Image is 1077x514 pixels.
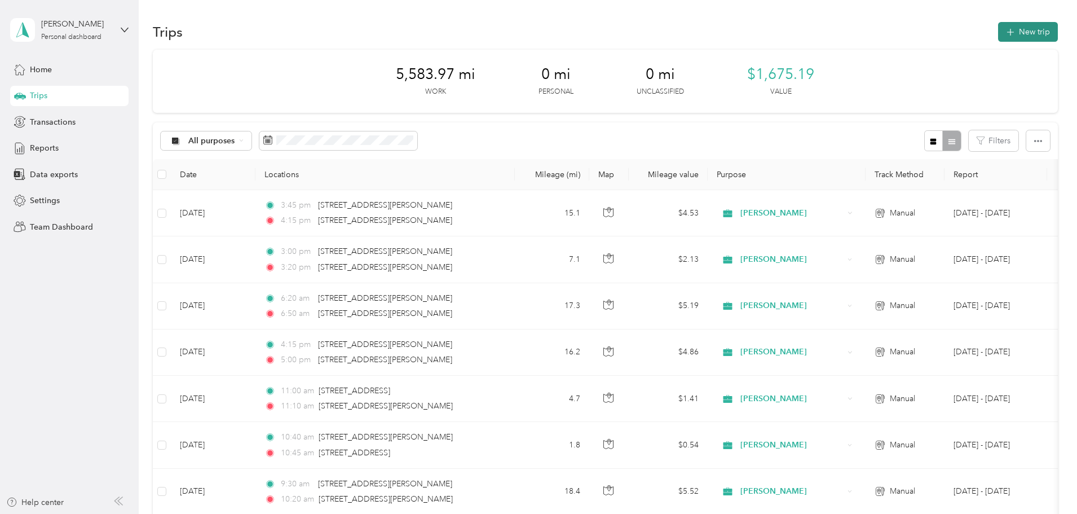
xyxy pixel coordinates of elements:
[281,307,313,320] span: 6:50 am
[944,190,1047,236] td: Sep 16 - 30, 2025
[281,292,313,305] span: 6:20 am
[770,87,792,97] p: Value
[944,330,1047,376] td: Sep 16 - 30, 2025
[30,169,78,181] span: Data exports
[890,346,915,358] span: Manual
[740,393,844,405] span: [PERSON_NAME]
[281,493,314,506] span: 10:20 am
[538,87,573,97] p: Personal
[281,447,314,459] span: 10:45 am
[30,221,93,233] span: Team Dashboard
[515,236,589,283] td: 7.1
[1014,451,1077,514] iframe: Everlance-gr Chat Button Frame
[629,422,708,468] td: $0.54
[515,422,589,468] td: 1.8
[171,422,255,468] td: [DATE]
[890,393,915,405] span: Manual
[890,253,915,266] span: Manual
[318,216,452,225] span: [STREET_ADDRESS][PERSON_NAME]
[30,142,59,154] span: Reports
[541,65,571,84] span: 0 mi
[318,309,452,318] span: [STREET_ADDRESS][PERSON_NAME]
[281,339,313,351] span: 4:15 pm
[41,18,112,30] div: [PERSON_NAME]
[740,300,844,312] span: [PERSON_NAME]
[281,214,313,227] span: 4:15 pm
[30,64,52,76] span: Home
[708,159,866,190] th: Purpose
[747,65,814,84] span: $1,675.19
[629,283,708,330] td: $5.19
[969,130,1018,151] button: Filters
[30,195,60,207] span: Settings
[944,236,1047,283] td: Sep 16 - 30, 2025
[281,431,314,443] span: 10:40 am
[188,137,235,145] span: All purposes
[318,479,452,489] span: [STREET_ADDRESS][PERSON_NAME]
[425,87,446,97] p: Work
[740,207,844,219] span: [PERSON_NAME]
[944,422,1047,468] td: Sep 16 - 30, 2025
[515,376,589,422] td: 4.7
[281,400,314,412] span: 11:10 am
[153,26,183,38] h1: Trips
[866,159,944,190] th: Track Method
[281,354,313,366] span: 5:00 pm
[740,253,844,266] span: [PERSON_NAME]
[281,478,313,490] span: 9:30 am
[318,340,452,349] span: [STREET_ADDRESS][PERSON_NAME]
[41,34,101,41] div: Personal dashboard
[629,376,708,422] td: $1.41
[171,159,255,190] th: Date
[318,262,452,272] span: [STREET_ADDRESS][PERSON_NAME]
[318,200,452,210] span: [STREET_ADDRESS][PERSON_NAME]
[890,207,915,219] span: Manual
[740,346,844,358] span: [PERSON_NAME]
[171,283,255,330] td: [DATE]
[281,385,314,397] span: 11:00 am
[319,432,453,442] span: [STREET_ADDRESS][PERSON_NAME]
[515,159,589,190] th: Mileage (mi)
[319,494,453,504] span: [STREET_ADDRESS][PERSON_NAME]
[171,190,255,236] td: [DATE]
[890,485,915,498] span: Manual
[171,236,255,283] td: [DATE]
[171,376,255,422] td: [DATE]
[944,376,1047,422] td: Sep 16 - 30, 2025
[30,90,47,102] span: Trips
[281,261,313,274] span: 3:20 pm
[281,199,313,212] span: 3:45 pm
[740,485,844,498] span: [PERSON_NAME]
[319,448,390,458] span: [STREET_ADDRESS]
[740,439,844,451] span: [PERSON_NAME]
[255,159,515,190] th: Locations
[629,190,708,236] td: $4.53
[396,65,475,84] span: 5,583.97 mi
[319,401,453,411] span: [STREET_ADDRESS][PERSON_NAME]
[6,497,64,508] button: Help center
[944,159,1047,190] th: Report
[318,293,452,303] span: [STREET_ADDRESS][PERSON_NAME]
[629,330,708,376] td: $4.86
[646,65,675,84] span: 0 mi
[319,386,390,396] span: [STREET_ADDRESS]
[998,22,1058,42] button: New trip
[515,190,589,236] td: 15.1
[281,245,313,258] span: 3:00 pm
[318,247,452,256] span: [STREET_ADDRESS][PERSON_NAME]
[171,330,255,376] td: [DATE]
[30,116,76,128] span: Transactions
[515,330,589,376] td: 16.2
[890,439,915,451] span: Manual
[629,236,708,283] td: $2.13
[637,87,684,97] p: Unclassified
[515,283,589,330] td: 17.3
[318,355,452,364] span: [STREET_ADDRESS][PERSON_NAME]
[589,159,629,190] th: Map
[890,300,915,312] span: Manual
[629,159,708,190] th: Mileage value
[944,283,1047,330] td: Sep 16 - 30, 2025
